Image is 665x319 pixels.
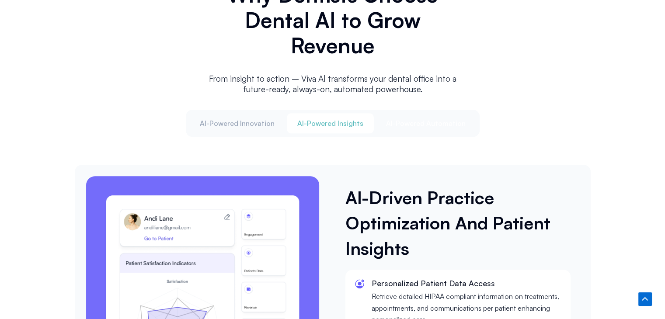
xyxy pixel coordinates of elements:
span: Al-Powered Automation [386,118,466,128]
p: From insight to action – Viva Al transforms your dental office into a future-ready, always-on, au... [206,73,460,94]
span: Al-Powered Insights [297,118,363,128]
span: Al-Powered Innovation [200,118,275,128]
h3: Al-Driven Practice Optimization And Patient Insights [345,185,575,261]
span: Personalized Patient Data Access [372,278,495,288]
